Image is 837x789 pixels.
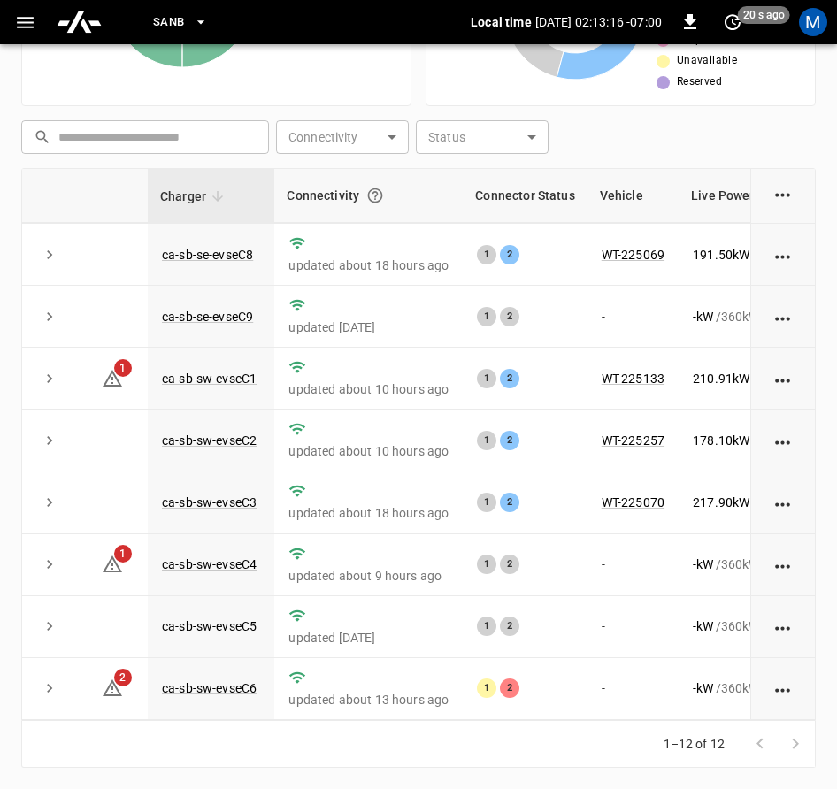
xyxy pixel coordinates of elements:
[162,681,257,695] a: ca-sb-sw-evseC6
[288,629,449,647] p: updated [DATE]
[36,303,63,330] button: expand row
[114,545,132,563] span: 1
[679,169,810,223] th: Live Power
[677,73,722,91] span: Reserved
[153,12,185,33] span: SanB
[477,493,496,512] div: 1
[693,494,795,511] div: / 360 kW
[36,489,63,516] button: expand row
[602,495,664,509] a: WT-225070
[162,557,257,571] a: ca-sb-sw-evseC4
[693,246,795,264] div: / 360 kW
[602,372,664,386] a: WT-225133
[693,432,749,449] p: 178.10 kW
[693,432,795,449] div: / 360 kW
[693,246,749,264] p: 191.50 kW
[772,308,795,326] div: action cell options
[693,679,795,697] div: / 360 kW
[288,257,449,274] p: updated about 18 hours ago
[288,567,449,585] p: updated about 9 hours ago
[36,365,63,392] button: expand row
[288,380,449,398] p: updated about 10 hours ago
[102,556,123,571] a: 1
[693,494,749,511] p: 217.90 kW
[602,248,664,262] a: WT-225069
[162,372,257,386] a: ca-sb-sw-evseC1
[477,555,496,574] div: 1
[693,555,713,573] p: - kW
[693,308,795,326] div: / 360 kW
[772,184,795,202] div: action cell options
[463,169,587,223] th: Connector Status
[56,5,103,39] img: ampcontrol.io logo
[693,308,713,326] p: - kW
[288,318,449,336] p: updated [DATE]
[718,8,747,36] button: set refresh interval
[102,680,123,694] a: 2
[772,370,795,387] div: action cell options
[288,442,449,460] p: updated about 10 hours ago
[799,8,827,36] div: profile-icon
[693,370,795,387] div: / 360 kW
[500,493,519,512] div: 2
[738,6,790,24] span: 20 s ago
[535,13,662,31] p: [DATE] 02:13:16 -07:00
[477,678,496,698] div: 1
[36,551,63,578] button: expand row
[693,370,749,387] p: 210.91 kW
[162,310,253,324] a: ca-sb-se-evseC9
[477,245,496,264] div: 1
[288,504,449,522] p: updated about 18 hours ago
[500,369,519,388] div: 2
[693,617,713,635] p: - kW
[772,432,795,449] div: action cell options
[102,371,123,385] a: 1
[160,186,229,207] span: Charger
[500,555,519,574] div: 2
[162,495,257,509] a: ca-sb-sw-evseC3
[477,617,496,636] div: 1
[36,427,63,454] button: expand row
[693,679,713,697] p: - kW
[477,431,496,450] div: 1
[587,286,679,348] td: -
[36,613,63,640] button: expand row
[693,555,795,573] div: / 360 kW
[36,675,63,701] button: expand row
[772,494,795,511] div: action cell options
[162,619,257,633] a: ca-sb-sw-evseC5
[500,307,519,326] div: 2
[587,534,679,596] td: -
[772,679,795,697] div: action cell options
[772,617,795,635] div: action cell options
[664,735,726,753] p: 1–12 of 12
[162,248,253,262] a: ca-sb-se-evseC8
[114,669,132,686] span: 2
[114,359,132,377] span: 1
[693,617,795,635] div: / 360 kW
[772,246,795,264] div: action cell options
[677,52,737,70] span: Unavailable
[477,369,496,388] div: 1
[500,245,519,264] div: 2
[500,431,519,450] div: 2
[500,678,519,698] div: 2
[477,307,496,326] div: 1
[587,658,679,720] td: -
[602,433,664,448] a: WT-225257
[500,617,519,636] div: 2
[36,241,63,268] button: expand row
[471,13,532,31] p: Local time
[162,433,257,448] a: ca-sb-sw-evseC2
[587,596,679,658] td: -
[288,691,449,709] p: updated about 13 hours ago
[146,5,215,40] button: SanB
[287,180,450,211] div: Connectivity
[359,180,391,211] button: Connection between the charger and our software.
[587,169,679,223] th: Vehicle
[772,555,795,573] div: action cell options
